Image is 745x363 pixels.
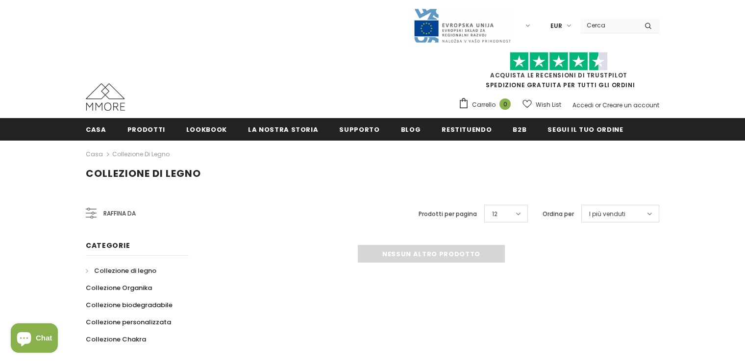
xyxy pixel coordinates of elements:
[458,97,516,112] a: Carrello 0
[442,125,492,134] span: Restituendo
[186,125,227,134] span: Lookbook
[248,118,318,140] a: La nostra storia
[86,296,173,314] a: Collezione biodegradabile
[86,279,152,296] a: Collezione Organika
[472,100,496,110] span: Carrello
[94,266,156,275] span: Collezione di legno
[589,209,625,219] span: I più venduti
[513,125,526,134] span: B2B
[442,118,492,140] a: Restituendo
[248,125,318,134] span: La nostra storia
[86,148,103,160] a: Casa
[413,8,511,44] img: Javni Razpis
[602,101,659,109] a: Creare un account
[86,167,201,180] span: Collezione di legno
[8,323,61,355] inbox-online-store-chat: Shopify online store chat
[86,314,171,331] a: Collezione personalizzata
[522,96,561,113] a: Wish List
[127,125,165,134] span: Prodotti
[86,283,152,292] span: Collezione Organika
[572,101,594,109] a: Accedi
[419,209,477,219] label: Prodotti per pagina
[543,209,574,219] label: Ordina per
[86,118,106,140] a: Casa
[86,300,173,310] span: Collezione biodegradabile
[401,125,421,134] span: Blog
[490,71,627,79] a: Acquista le recensioni di TrustPilot
[547,125,623,134] span: Segui il tuo ordine
[86,241,130,250] span: Categorie
[401,118,421,140] a: Blog
[492,209,497,219] span: 12
[186,118,227,140] a: Lookbook
[413,21,511,29] a: Javni Razpis
[86,83,125,111] img: Casi MMORE
[550,21,562,31] span: EUR
[458,56,659,89] span: SPEDIZIONE GRATUITA PER TUTTI GLI ORDINI
[581,18,637,32] input: Search Site
[499,98,511,110] span: 0
[513,118,526,140] a: B2B
[86,317,171,327] span: Collezione personalizzata
[510,52,608,71] img: Fidati di Pilot Stars
[103,208,136,219] span: Raffina da
[86,335,146,344] span: Collezione Chakra
[86,125,106,134] span: Casa
[339,118,379,140] a: supporto
[536,100,561,110] span: Wish List
[339,125,379,134] span: supporto
[86,262,156,279] a: Collezione di legno
[86,331,146,348] a: Collezione Chakra
[127,118,165,140] a: Prodotti
[112,150,170,158] a: Collezione di legno
[547,118,623,140] a: Segui il tuo ordine
[595,101,601,109] span: or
